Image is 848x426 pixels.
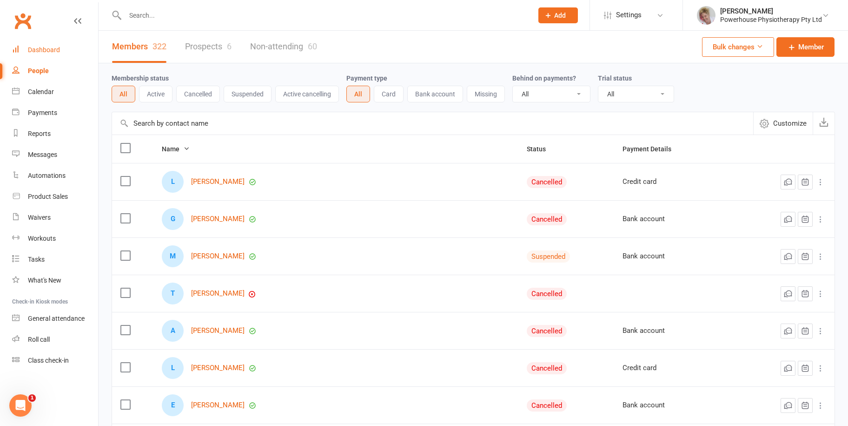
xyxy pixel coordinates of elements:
button: Suspended [224,86,272,102]
button: Add [538,7,578,23]
label: Trial status [598,74,632,82]
label: Payment type [346,74,387,82]
button: All [346,86,370,102]
button: Active [139,86,172,102]
a: General attendance kiosk mode [12,308,98,329]
div: Bank account [623,401,727,409]
a: Calendar [12,81,98,102]
a: Prospects6 [185,31,232,63]
button: Payment Details [623,143,682,155]
div: Bank account [623,215,727,223]
a: Roll call [12,329,98,350]
button: All [112,86,135,102]
a: [PERSON_NAME] [191,178,245,186]
div: Roll call [28,336,50,343]
div: Calendar [28,88,54,95]
a: Reports [12,123,98,144]
span: Name [162,145,190,153]
button: Bulk changes [702,37,774,57]
button: Active cancelling [275,86,339,102]
input: Search by contact name [112,112,753,135]
div: Cancelled [527,362,567,374]
a: Product Sales [12,186,98,207]
span: 1 [28,394,36,402]
div: General attendance [28,315,85,322]
div: Bank account [623,252,727,260]
div: 60 [308,41,317,51]
span: Customize [773,118,807,129]
button: Bank account [407,86,463,102]
div: Lidia [162,171,184,193]
span: Member [798,41,824,53]
div: People [28,67,49,74]
a: What's New [12,270,98,291]
img: thumb_image1590539733.png [697,6,715,25]
a: Automations [12,165,98,186]
div: Tony [162,283,184,304]
div: 6 [227,41,232,51]
div: Waivers [28,214,51,221]
div: Workouts [28,235,56,242]
div: Cancelled [527,325,567,337]
label: Membership status [112,74,169,82]
div: Reports [28,130,51,137]
a: Member [776,37,835,57]
button: Status [527,143,556,155]
a: Members322 [112,31,166,63]
span: Payment Details [623,145,682,153]
a: [PERSON_NAME] [191,327,245,335]
div: Messages [28,151,57,158]
a: Dashboard [12,40,98,61]
div: [PERSON_NAME] [720,7,822,15]
div: Suspended [527,250,570,263]
span: Status [527,145,556,153]
button: Cancelled [176,86,220,102]
div: Credit card [623,178,727,186]
div: What's New [28,277,61,284]
div: Cancelled [527,288,567,300]
div: Tasks [28,256,45,263]
div: Cancelled [527,176,567,188]
div: Bank account [623,327,727,335]
iframe: Intercom live chat [9,394,32,417]
a: Clubworx [11,9,34,33]
a: Waivers [12,207,98,228]
div: Credit card [623,364,727,372]
div: Powerhouse Physiotherapy Pty Ltd [720,15,822,24]
div: Mathew [162,245,184,267]
div: Amy [162,320,184,342]
input: Search... [122,9,526,22]
div: Payments [28,109,57,116]
div: Giulia [162,208,184,230]
a: Class kiosk mode [12,350,98,371]
div: Cancelled [527,213,567,225]
button: Card [374,86,404,102]
div: Lisa [162,357,184,379]
span: Add [555,12,566,19]
a: People [12,61,98,81]
div: Cancelled [527,399,567,412]
button: Customize [753,112,813,135]
a: Messages [12,144,98,165]
div: Class check-in [28,357,69,364]
a: Tasks [12,249,98,270]
div: 322 [152,41,166,51]
a: Workouts [12,228,98,249]
a: [PERSON_NAME] [191,364,245,372]
div: Product Sales [28,193,68,200]
div: Ethan [162,394,184,416]
a: [PERSON_NAME] [191,290,245,298]
button: Missing [467,86,505,102]
div: Dashboard [28,46,60,54]
a: [PERSON_NAME] [191,215,245,223]
label: Behind on payments? [512,74,576,82]
div: Automations [28,172,66,179]
a: Non-attending60 [250,31,317,63]
button: Name [162,143,190,155]
span: Settings [616,5,642,26]
a: Payments [12,102,98,123]
a: [PERSON_NAME] [191,252,245,260]
a: [PERSON_NAME] [191,401,245,409]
